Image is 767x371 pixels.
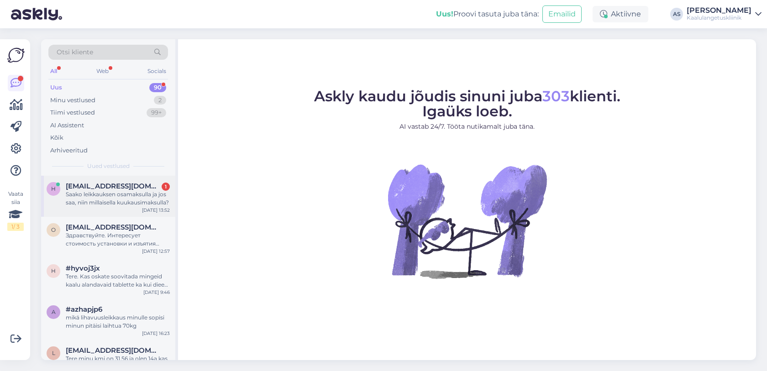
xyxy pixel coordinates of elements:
[50,108,95,117] div: Tiimi vestlused
[52,350,55,356] span: l
[142,330,170,337] div: [DATE] 16:23
[593,6,648,22] div: Aktiivne
[147,108,166,117] div: 99+
[50,146,88,155] div: Arhiveeritud
[66,346,161,355] span: lahtparnu@gmail.com
[149,83,166,92] div: 90
[7,223,24,231] div: 1 / 3
[314,87,620,120] span: Askly kaudu jõudis sinuni juba klienti. Igaüks loeb.
[162,183,170,191] div: 1
[87,162,130,170] span: Uued vestlused
[385,139,549,303] img: No Chat active
[7,190,24,231] div: Vaata siia
[48,65,59,77] div: All
[542,87,570,105] span: 303
[66,231,170,248] div: Здравствуйте. Интересует стоимость установки и изъятия внутрижелудочного баллона.
[66,182,161,190] span: heli.rantala91@gmail.com
[436,10,453,18] b: Uus!
[542,5,582,23] button: Emailid
[142,207,170,214] div: [DATE] 13:52
[66,190,170,207] div: Saako leikkauksen osamaksulla ja jos saa, niin millaisella kuukausimaksulla?
[66,355,170,371] div: Tere minu kmi on 31.56 ja olen 14a kas ma saan tulla sleeve opile
[143,289,170,296] div: [DATE] 9:46
[51,185,56,192] span: h
[436,9,539,20] div: Proovi tasuta juba täna:
[142,248,170,255] div: [DATE] 12:57
[670,8,683,21] div: AS
[66,272,170,289] div: Tere. Kas oskate soovitada mingeid kaalu alandavaid tablette ka kui dieeti pean. Või mingit teed ...
[66,223,161,231] span: oksana300568@mail.ru
[314,122,620,131] p: AI vastab 24/7. Tööta nutikamalt juba täna.
[687,7,751,14] div: [PERSON_NAME]
[57,47,93,57] span: Otsi kliente
[50,83,62,92] div: Uus
[50,121,84,130] div: AI Assistent
[146,65,168,77] div: Socials
[50,96,95,105] div: Minu vestlused
[52,308,56,315] span: a
[66,264,100,272] span: #hyvoj3jx
[66,305,102,314] span: #azhapjp6
[51,267,56,274] span: h
[66,314,170,330] div: mikä lihavuusleikkaus minulle sopisi minun pitäisi laihtua 70kg
[50,133,63,142] div: Kõik
[7,47,25,64] img: Askly Logo
[154,96,166,105] div: 2
[95,65,110,77] div: Web
[687,14,751,21] div: Kaalulangetuskliinik
[51,226,56,233] span: o
[687,7,762,21] a: [PERSON_NAME]Kaalulangetuskliinik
